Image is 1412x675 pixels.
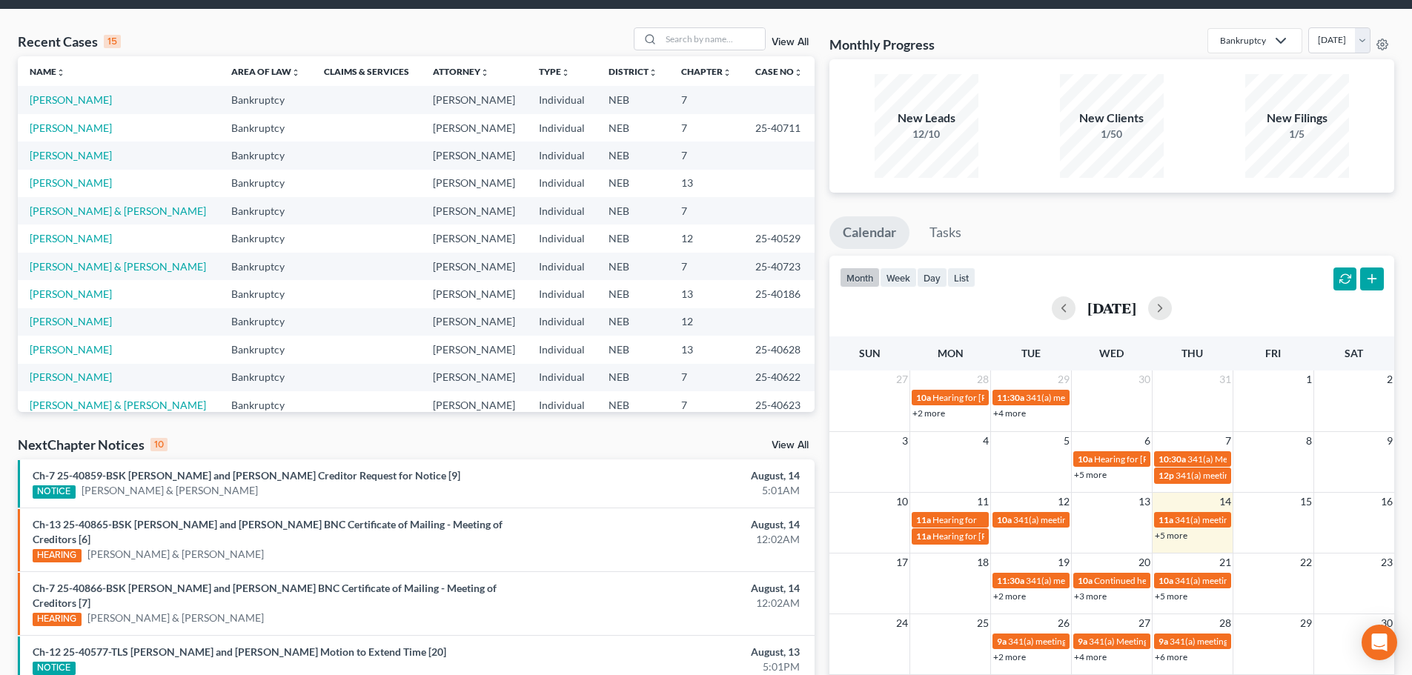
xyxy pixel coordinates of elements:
td: [PERSON_NAME] [421,253,527,280]
span: 341(a) meeting for [PERSON_NAME] [1175,514,1318,525]
td: 25-40723 [743,253,815,280]
a: [PERSON_NAME] & [PERSON_NAME] [30,260,206,273]
td: 7 [669,364,743,391]
a: Districtunfold_more [609,66,657,77]
span: 341(a) meeting for [PERSON_NAME] and [PERSON_NAME] [1170,636,1400,647]
td: 7 [669,86,743,113]
div: Bankruptcy [1220,34,1266,47]
span: 12 [1056,493,1071,511]
span: Sun [859,347,881,359]
a: [PERSON_NAME] [30,343,112,356]
span: 19 [1056,553,1071,571]
td: 13 [669,170,743,197]
td: Individual [527,280,597,307]
a: +5 more [1155,530,1187,541]
td: Bankruptcy [219,114,312,142]
td: [PERSON_NAME] [421,225,527,252]
td: [PERSON_NAME] [421,336,527,363]
td: Individual [527,364,597,391]
a: [PERSON_NAME] & [PERSON_NAME] [87,547,264,562]
td: Bankruptcy [219,308,312,336]
td: 7 [669,253,743,280]
span: 341(a) meeting for [PERSON_NAME] & [PERSON_NAME] [1026,392,1247,403]
span: 341(a) meeting for [PERSON_NAME] [1175,575,1318,586]
a: Tasks [916,216,975,249]
td: Individual [527,114,597,142]
td: NEB [597,391,669,419]
div: 5:01PM [554,659,800,674]
span: Hearing for [932,514,977,525]
span: Fri [1265,347,1281,359]
span: 5 [1062,432,1071,450]
td: Bankruptcy [219,197,312,225]
span: 11 [975,493,990,511]
span: Hearing for [PERSON_NAME] & [PERSON_NAME] [932,531,1127,542]
a: [PERSON_NAME] [30,176,112,189]
td: [PERSON_NAME] [421,142,527,169]
span: 15 [1299,493,1313,511]
a: View All [772,37,809,47]
div: NOTICE [33,662,76,675]
span: 13 [1137,493,1152,511]
td: 7 [669,142,743,169]
span: 27 [895,370,909,388]
td: [PERSON_NAME] [421,170,527,197]
i: unfold_more [56,68,65,77]
a: Case Nounfold_more [755,66,803,77]
td: NEB [597,142,669,169]
td: NEB [597,170,669,197]
a: +5 more [1155,591,1187,602]
span: Tue [1021,347,1041,359]
td: [PERSON_NAME] [421,197,527,225]
a: Ch-7 25-40866-BSK [PERSON_NAME] and [PERSON_NAME] BNC Certificate of Mailing - Meeting of Credito... [33,582,497,609]
td: [PERSON_NAME] [421,86,527,113]
span: 11a [916,514,931,525]
a: Calendar [829,216,909,249]
a: [PERSON_NAME] & [PERSON_NAME] [30,399,206,411]
span: 341(a) meeting for [PERSON_NAME] [1013,514,1156,525]
td: 7 [669,114,743,142]
td: Individual [527,308,597,336]
a: [PERSON_NAME] [30,122,112,134]
div: 15 [104,35,121,48]
span: 1 [1305,370,1313,388]
span: 12p [1159,470,1174,481]
span: 10a [1078,453,1093,465]
button: list [947,267,975,287]
span: 341(a) meeting for [PERSON_NAME] [1026,575,1169,586]
span: Sat [1345,347,1363,359]
a: Area of Lawunfold_more [231,66,300,77]
div: 12:02AM [554,532,800,547]
span: 2 [1385,370,1394,388]
div: NOTICE [33,485,76,499]
span: 7 [1224,432,1233,450]
td: 25-40529 [743,225,815,252]
a: [PERSON_NAME] [30,287,112,300]
i: unfold_more [649,68,657,77]
div: 1/50 [1060,127,1164,142]
span: 10:30a [1159,453,1186,465]
span: 11:30a [997,392,1024,403]
a: +3 more [1074,591,1107,602]
td: 25-40186 [743,280,815,307]
div: New Leads [875,110,978,127]
span: 10a [1078,575,1093,586]
th: Claims & Services [312,56,421,86]
td: 7 [669,391,743,419]
a: Ch-12 25-40577-TLS [PERSON_NAME] and [PERSON_NAME] Motion to Extend Time [20] [33,645,446,658]
h2: [DATE] [1087,300,1136,316]
span: 14 [1218,493,1233,511]
span: 29 [1299,614,1313,632]
td: Bankruptcy [219,280,312,307]
td: NEB [597,253,669,280]
td: Bankruptcy [219,364,312,391]
span: 9a [997,636,1007,647]
td: NEB [597,336,669,363]
span: 20 [1137,553,1152,571]
i: unfold_more [561,68,570,77]
button: week [880,267,917,287]
a: Nameunfold_more [30,66,65,77]
td: Bankruptcy [219,391,312,419]
span: Wed [1099,347,1124,359]
td: Bankruptcy [219,86,312,113]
